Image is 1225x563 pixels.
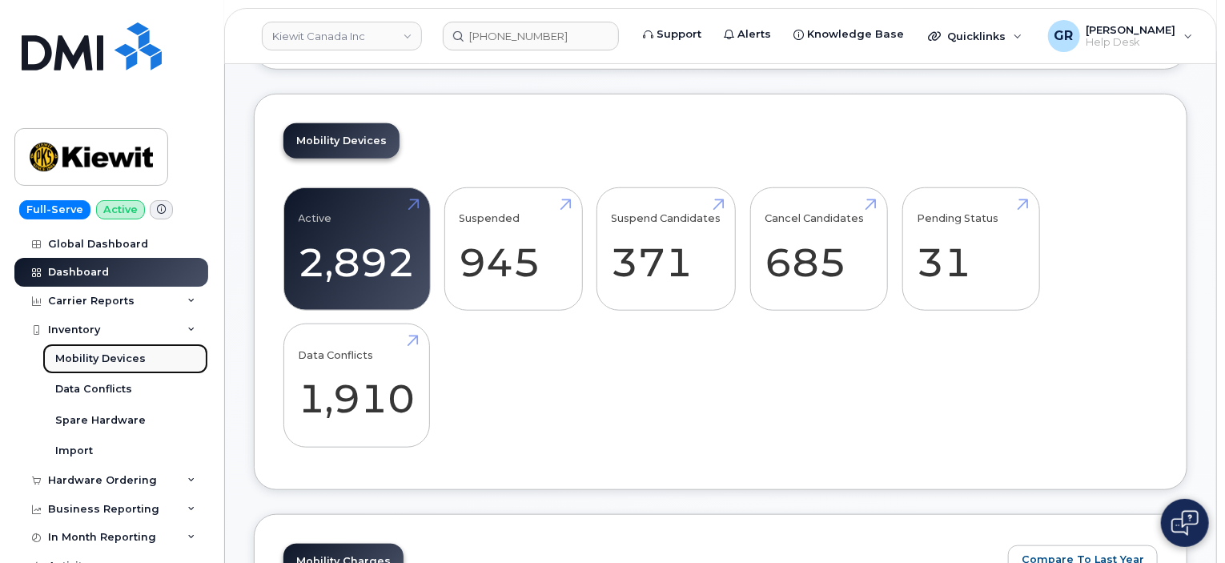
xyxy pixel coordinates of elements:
[443,22,619,50] input: Find something...
[612,196,721,302] a: Suspend Candidates 371
[713,18,782,50] a: Alerts
[782,18,915,50] a: Knowledge Base
[460,196,568,302] a: Suspended 945
[765,196,873,302] a: Cancel Candidates 685
[737,26,771,42] span: Alerts
[657,26,701,42] span: Support
[1171,510,1199,536] img: Open chat
[917,196,1025,302] a: Pending Status 31
[1086,23,1176,36] span: [PERSON_NAME]
[632,18,713,50] a: Support
[1086,36,1176,49] span: Help Desk
[299,333,416,439] a: Data Conflicts 1,910
[299,196,416,302] a: Active 2,892
[1037,20,1204,52] div: Gabriel Rains
[1054,26,1074,46] span: GR
[917,20,1034,52] div: Quicklinks
[262,22,422,50] a: Kiewit Canada Inc
[947,30,1006,42] span: Quicklinks
[807,26,904,42] span: Knowledge Base
[283,123,400,159] a: Mobility Devices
